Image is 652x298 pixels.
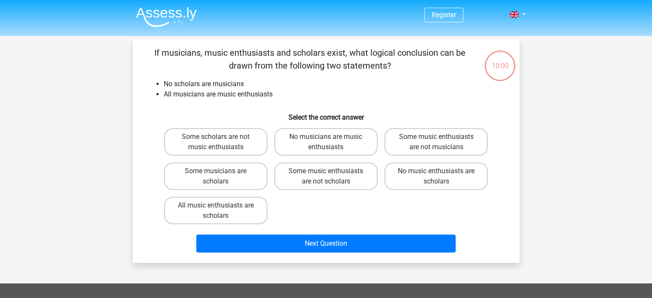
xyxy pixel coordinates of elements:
label: Some music enthusiasts are not musicians [385,128,488,156]
li: No scholars are musicians [164,79,506,89]
label: No music enthusiasts are scholars [385,163,488,190]
label: No musicians are music enthusiasts [274,128,378,156]
button: Next Question [196,235,456,253]
p: If musicians, music enthusiasts and scholars exist, what logical conclusion can be drawn from the... [147,46,474,72]
div: 10:00 [484,50,516,71]
h6: Select the correct answer [147,106,506,121]
a: Register [432,11,456,19]
label: Some musicians are scholars [164,163,267,190]
label: All music enthusiasts are scholars [164,197,267,224]
label: Some music enthusiasts are not scholars [274,163,378,190]
label: Some scholars are not music enthusiasts [164,128,267,156]
li: All musicians are music enthusiasts [164,89,506,99]
img: Assessly [136,7,197,27]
